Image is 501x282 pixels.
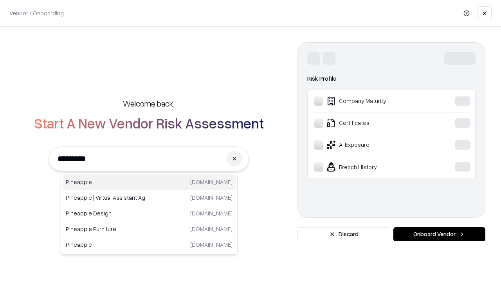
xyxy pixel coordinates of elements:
[66,178,149,186] p: Pineapple
[393,227,485,241] button: Onboard Vendor
[190,209,232,217] p: [DOMAIN_NAME]
[66,209,149,217] p: Pineapple Design
[314,162,431,172] div: Breach History
[190,240,232,249] p: [DOMAIN_NAME]
[66,225,149,233] p: Pineapple Furniture
[314,140,431,150] div: AI Exposure
[314,96,431,106] div: Company Maturity
[66,193,149,202] p: Pineapple | Virtual Assistant Agency
[61,172,238,255] div: Suggestions
[123,98,175,109] h5: Welcome back,
[307,74,476,83] div: Risk Profile
[297,227,390,241] button: Discard
[190,193,232,202] p: [DOMAIN_NAME]
[34,115,264,131] h2: Start A New Vendor Risk Assessment
[190,225,232,233] p: [DOMAIN_NAME]
[190,178,232,186] p: [DOMAIN_NAME]
[314,118,431,128] div: Certificates
[9,9,64,17] p: Vendor / Onboarding
[66,240,149,249] p: Pineapple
